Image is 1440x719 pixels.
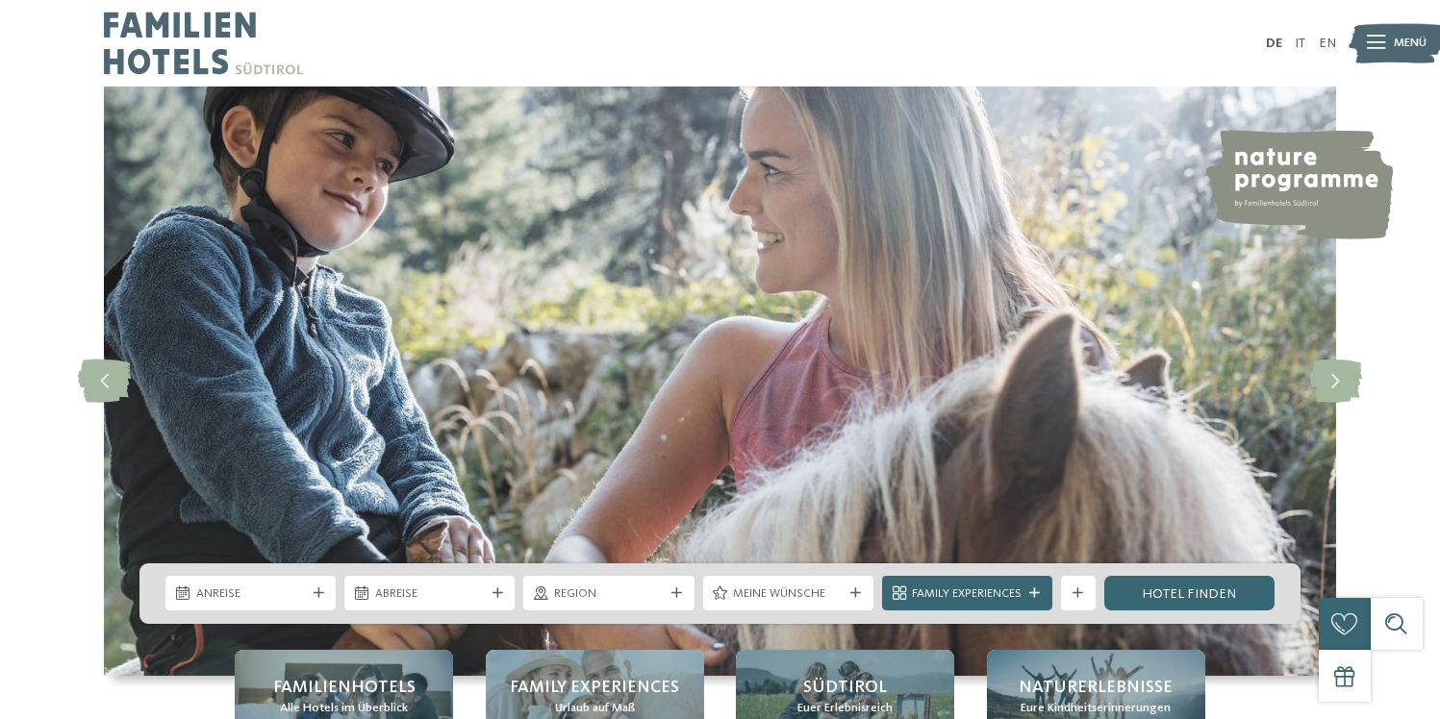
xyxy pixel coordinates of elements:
[1266,37,1282,50] a: DE
[104,87,1336,676] img: Familienhotels Südtirol: The happy family places
[797,700,893,717] span: Euer Erlebnisreich
[1019,676,1173,700] span: Naturerlebnisse
[1319,37,1336,50] a: EN
[1394,35,1427,52] span: Menü
[555,700,635,717] span: Urlaub auf Maß
[554,585,664,603] span: Region
[1295,37,1305,50] a: IT
[273,676,416,700] span: Familienhotels
[803,676,887,700] span: Südtirol
[1104,576,1275,610] a: Hotel finden
[733,585,843,603] span: Meine Wünsche
[196,585,306,603] span: Anreise
[1202,130,1393,239] img: nature programme by Familienhotels Südtirol
[1021,700,1171,717] span: Eure Kindheitserinnerungen
[280,700,408,717] span: Alle Hotels im Überblick
[375,585,485,603] span: Abreise
[510,676,679,700] span: Family Experiences
[912,585,1022,603] span: Family Experiences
